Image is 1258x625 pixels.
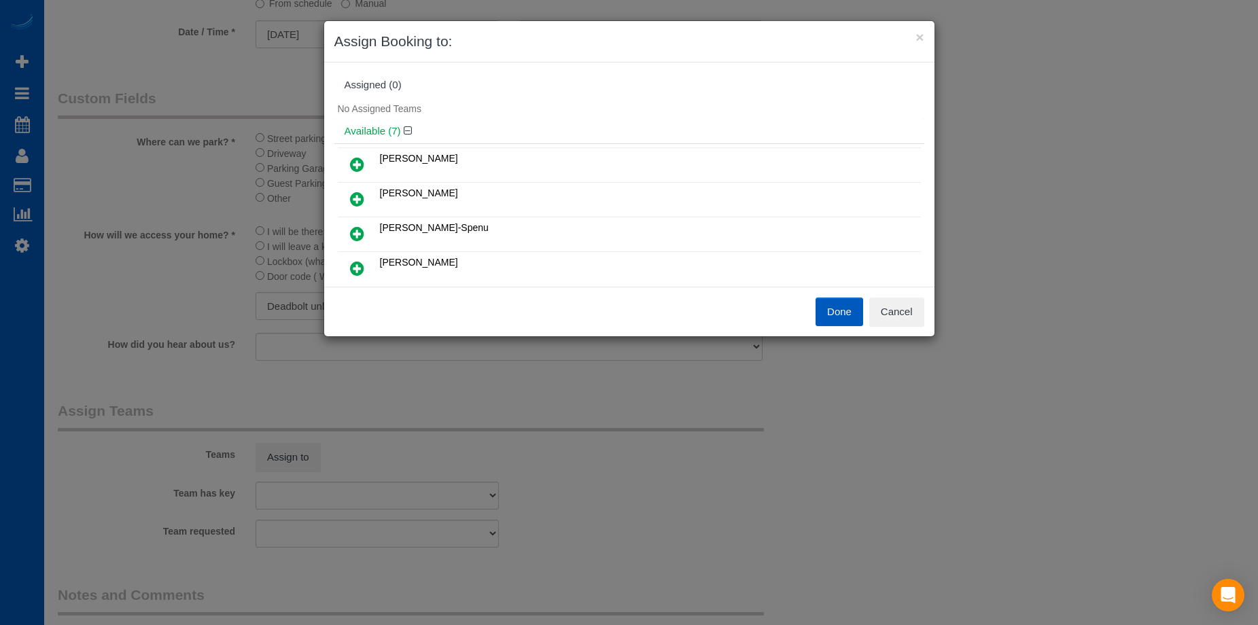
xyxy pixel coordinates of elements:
h3: Assign Booking to: [334,31,924,52]
span: [PERSON_NAME] [380,153,458,164]
button: Done [816,298,863,326]
span: [PERSON_NAME] [380,187,458,198]
h4: Available (7) [345,126,914,137]
span: [PERSON_NAME] [380,257,458,268]
button: Cancel [869,298,924,326]
button: × [915,30,924,44]
div: Assigned (0) [345,79,914,91]
div: Open Intercom Messenger [1212,579,1244,611]
span: [PERSON_NAME]-Spenu [380,222,489,233]
span: No Assigned Teams [338,103,421,114]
